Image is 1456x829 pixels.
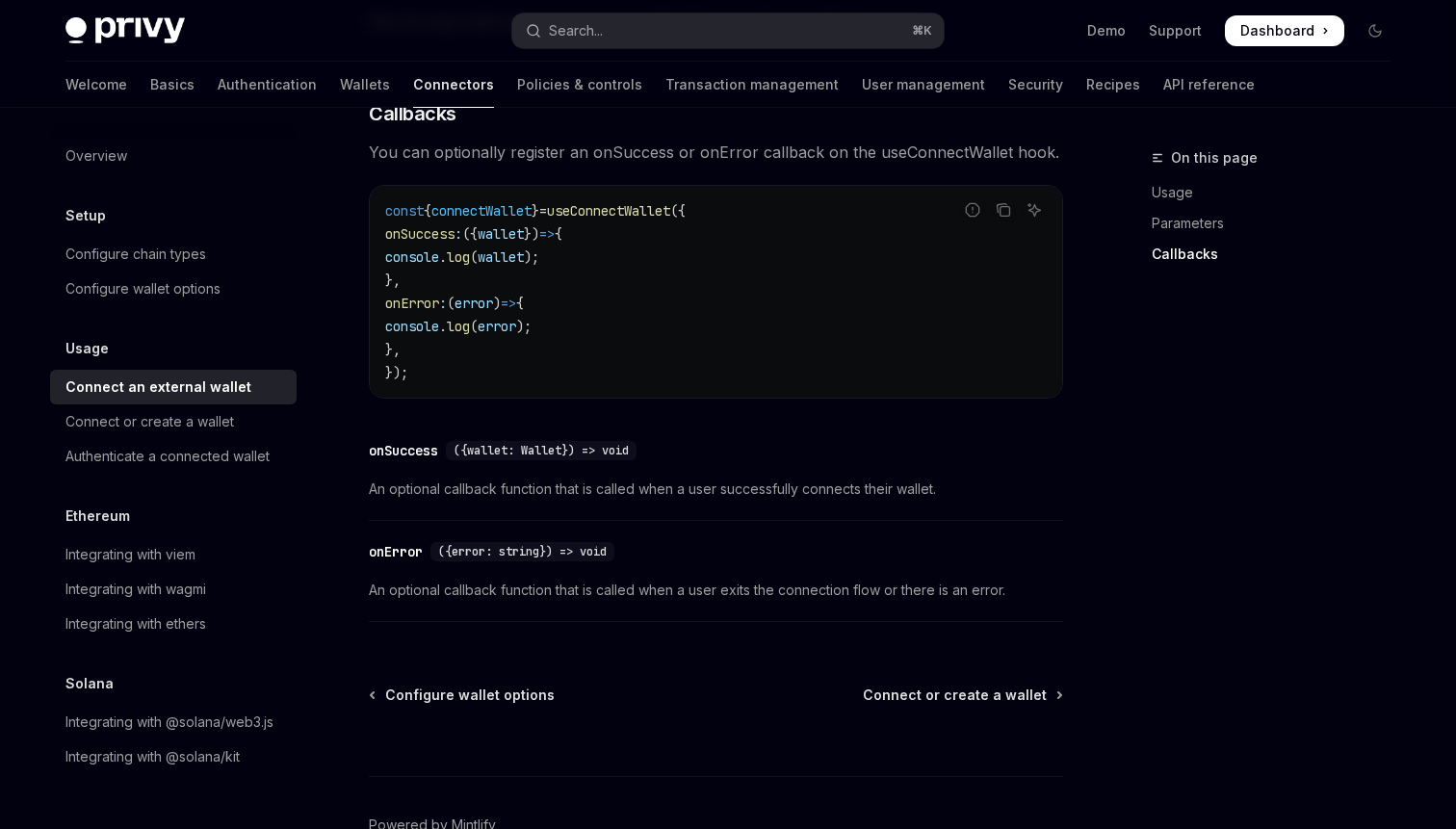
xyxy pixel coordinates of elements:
h5: Setup [65,204,106,227]
span: You can optionally register an onSuccess or onError callback on the useConnectWallet hook. [369,139,1063,166]
span: { [555,225,562,243]
span: An optional callback function that is called when a user exits the connection flow or there is an... [369,579,1063,602]
span: => [501,295,516,312]
span: wallet [478,225,524,243]
button: Report incorrect code [960,197,985,222]
a: Connect or create a wallet [50,404,297,439]
button: Copy the contents from the code block [991,197,1016,222]
div: Integrating with wagmi [65,578,206,601]
a: Transaction management [665,62,839,108]
span: const [385,202,424,220]
a: Connectors [413,62,494,108]
div: Overview [65,144,127,168]
div: Integrating with @solana/web3.js [65,711,273,734]
a: Integrating with @solana/web3.js [50,705,297,739]
a: Authentication [218,62,317,108]
span: Dashboard [1240,21,1314,40]
a: Wallets [340,62,390,108]
span: error [478,318,516,335]
span: }, [385,272,401,289]
span: log [447,248,470,266]
div: Authenticate a connected wallet [65,445,270,468]
div: Connect or create a wallet [65,410,234,433]
span: console [385,318,439,335]
h5: Ethereum [65,505,130,528]
a: Configure wallet options [371,686,555,705]
a: Overview [50,139,297,173]
span: : [439,295,447,312]
a: Recipes [1086,62,1140,108]
div: Connect an external wallet [65,376,251,399]
span: }, [385,341,401,358]
span: = [539,202,547,220]
span: { [516,295,524,312]
div: Search... [549,19,603,42]
span: console [385,248,439,266]
span: { [424,202,431,220]
span: ({ [462,225,478,243]
a: Basics [150,62,195,108]
img: dark logo [65,17,185,44]
div: onSuccess [369,441,438,460]
a: Policies & controls [517,62,642,108]
a: Support [1149,21,1202,40]
a: Parameters [1152,208,1406,239]
span: }) [524,225,539,243]
span: ( [470,318,478,335]
span: ( [470,248,478,266]
a: Security [1008,62,1063,108]
span: Connect or create a wallet [863,686,1047,705]
span: ({wallet: Wallet}) => void [454,443,629,458]
a: Demo [1087,21,1126,40]
a: User management [862,62,985,108]
div: onError [369,542,423,561]
span: Callbacks [369,100,456,127]
span: ) [493,295,501,312]
span: An optional callback function that is called when a user successfully connects their wallet. [369,478,1063,501]
div: Integrating with viem [65,543,195,566]
span: }); [385,364,408,381]
span: ({ [670,202,686,220]
span: connectWallet [431,202,532,220]
span: ); [516,318,532,335]
a: Integrating with wagmi [50,572,297,607]
a: Callbacks [1152,239,1406,270]
span: . [439,318,447,335]
span: ({error: string}) => void [438,544,607,559]
span: onSuccess [385,225,455,243]
div: Integrating with ethers [65,612,206,635]
span: . [439,248,447,266]
span: log [447,318,470,335]
span: Configure wallet options [385,686,555,705]
span: onError [385,295,439,312]
div: Configure chain types [65,243,206,266]
span: useConnectWallet [547,202,670,220]
a: Usage [1152,177,1406,208]
a: Connect an external wallet [50,370,297,404]
a: Integrating with viem [50,537,297,572]
a: Authenticate a connected wallet [50,439,297,474]
span: On this page [1171,146,1258,169]
h5: Solana [65,672,114,695]
span: : [455,225,462,243]
span: ); [524,248,539,266]
a: Welcome [65,62,127,108]
a: Configure chain types [50,237,297,272]
a: Integrating with @solana/kit [50,739,297,774]
span: => [539,225,555,243]
span: error [455,295,493,312]
span: ⌘ K [912,23,932,39]
button: Toggle dark mode [1360,15,1391,46]
a: API reference [1163,62,1255,108]
div: Configure wallet options [65,277,221,300]
button: Ask AI [1022,197,1047,222]
span: } [532,202,539,220]
a: Connect or create a wallet [863,686,1061,705]
a: Integrating with ethers [50,607,297,641]
a: Configure wallet options [50,272,297,306]
span: wallet [478,248,524,266]
a: Dashboard [1225,15,1344,46]
h5: Usage [65,337,109,360]
button: Open search [512,13,944,48]
span: ( [447,295,455,312]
